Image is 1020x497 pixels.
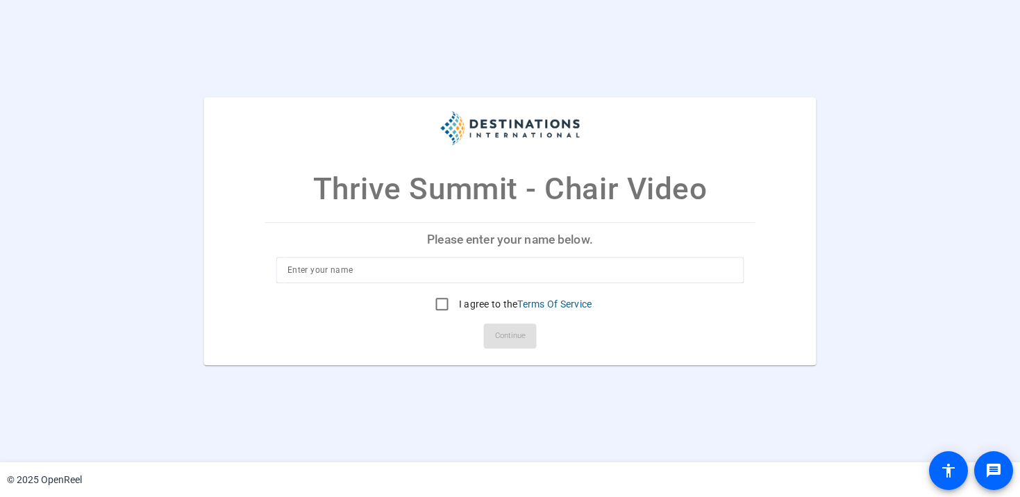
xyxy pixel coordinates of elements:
a: Terms Of Service [517,298,592,310]
mat-icon: message [985,462,1002,479]
img: company-logo [441,111,580,145]
p: Please enter your name below. [265,223,755,256]
input: Enter your name [287,262,733,278]
div: © 2025 OpenReel [7,473,82,487]
mat-icon: accessibility [940,462,957,479]
label: I agree to the [456,297,592,311]
p: Thrive Summit - Chair Video [313,166,708,212]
